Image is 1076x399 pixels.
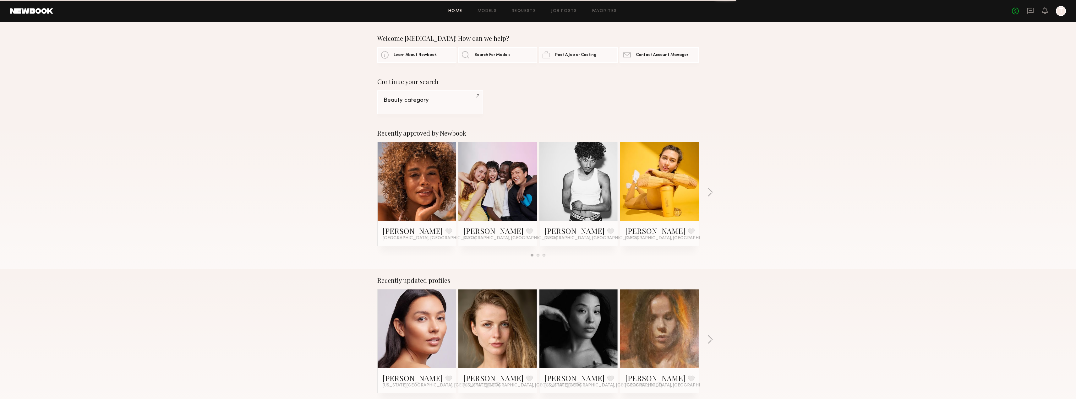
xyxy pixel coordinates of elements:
[383,383,500,388] span: [US_STATE][GEOGRAPHIC_DATA], [GEOGRAPHIC_DATA]
[463,236,557,241] span: [GEOGRAPHIC_DATA], [GEOGRAPHIC_DATA]
[377,129,699,137] div: Recently approved by Newbook
[377,35,699,42] div: Welcome [MEDICAL_DATA]! How can we help?
[474,53,511,57] span: Search For Models
[458,47,537,63] a: Search For Models
[620,47,699,63] a: Contact Account Manager
[592,9,617,13] a: Favorites
[377,277,699,284] div: Recently updated profiles
[551,9,577,13] a: Job Posts
[377,47,456,63] a: Learn About Newbook
[384,97,477,103] div: Beauty category
[383,226,443,236] a: [PERSON_NAME]
[625,373,685,383] a: [PERSON_NAME]
[478,9,497,13] a: Models
[625,383,719,388] span: [GEOGRAPHIC_DATA], [GEOGRAPHIC_DATA]
[383,236,476,241] span: [GEOGRAPHIC_DATA], [GEOGRAPHIC_DATA]
[539,47,618,63] a: Post A Job or Casting
[544,236,638,241] span: [GEOGRAPHIC_DATA], [GEOGRAPHIC_DATA]
[512,9,536,13] a: Requests
[636,53,688,57] span: Contact Account Manager
[377,90,483,114] a: Beauty category
[463,383,581,388] span: [US_STATE][GEOGRAPHIC_DATA], [GEOGRAPHIC_DATA]
[544,383,662,388] span: [US_STATE][GEOGRAPHIC_DATA], [GEOGRAPHIC_DATA]
[463,373,524,383] a: [PERSON_NAME]
[1056,6,1066,16] a: T
[394,53,437,57] span: Learn About Newbook
[625,236,719,241] span: [GEOGRAPHIC_DATA], [GEOGRAPHIC_DATA]
[625,226,685,236] a: [PERSON_NAME]
[544,373,605,383] a: [PERSON_NAME]
[377,78,699,85] div: Continue your search
[555,53,596,57] span: Post A Job or Casting
[383,373,443,383] a: [PERSON_NAME]
[448,9,462,13] a: Home
[463,226,524,236] a: [PERSON_NAME]
[544,226,605,236] a: [PERSON_NAME]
